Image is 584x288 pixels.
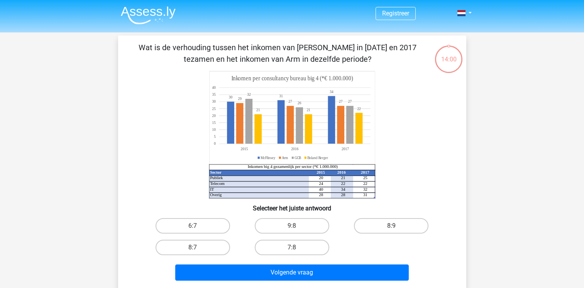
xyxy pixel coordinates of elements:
tspan: 40 [212,85,216,90]
tspan: 22 [341,181,345,186]
tspan: 2121 [256,108,310,112]
tspan: 31 [363,192,367,197]
label: 8:7 [156,240,230,255]
label: 8:9 [354,218,428,234]
tspan: 35 [212,92,216,97]
tspan: 32 [247,92,251,97]
tspan: McFlinsey [261,155,276,160]
tspan: Boland Rerger [307,155,328,160]
p: Wat is de verhouding tussen het inkomen van [PERSON_NAME] in [DATE] en 2017 tezamen en het inkome... [130,42,425,65]
tspan: 26 [297,101,301,105]
h6: Selecteer het juiste antwoord [130,198,454,212]
tspan: 22 [357,106,361,111]
tspan: Telecom [210,181,225,186]
tspan: 31 [279,94,283,98]
tspan: 2016 [337,170,345,174]
tspan: Arm [282,155,288,160]
div: 14:00 [434,45,463,64]
tspan: 24 [319,181,323,186]
tspan: 2017 [361,170,369,174]
label: 6:7 [156,218,230,234]
label: 7:8 [255,240,329,255]
tspan: Publiek [210,175,223,180]
label: 9:8 [255,218,329,234]
tspan: 22 [363,181,367,186]
tspan: 21 [341,175,345,180]
tspan: 0 [214,141,216,146]
tspan: 27 [348,99,352,104]
tspan: 5 [214,134,216,139]
tspan: 29 [238,97,241,101]
tspan: 30 [229,95,232,100]
tspan: 15 [212,120,216,125]
tspan: 20 [212,113,216,118]
tspan: Inkomen big 4 gezamenlijk per sector (*€ 1.000.000) [247,164,338,169]
tspan: 25 [212,106,216,111]
tspan: 25 [363,175,367,180]
tspan: 32 [363,187,367,191]
tspan: 2727 [288,99,342,104]
tspan: 34 [330,90,333,94]
a: Registreer [382,10,409,17]
tspan: IT [210,187,214,191]
tspan: 40 [319,187,323,191]
tspan: Inkomen per consultancy bureau big 4 (*€ 1.000.000) [231,75,353,82]
tspan: 2015 [317,170,325,174]
tspan: 34 [341,187,345,191]
tspan: GCB [295,155,301,160]
tspan: 30 [212,99,216,104]
tspan: 28 [341,192,345,197]
tspan: 28 [319,192,323,197]
button: Volgende vraag [175,264,409,281]
img: Assessly [121,6,176,24]
tspan: 10 [212,127,216,132]
tspan: Sector [210,170,222,174]
tspan: 20 [319,175,323,180]
tspan: Overig [210,192,222,197]
tspan: 201520162017 [240,147,349,151]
